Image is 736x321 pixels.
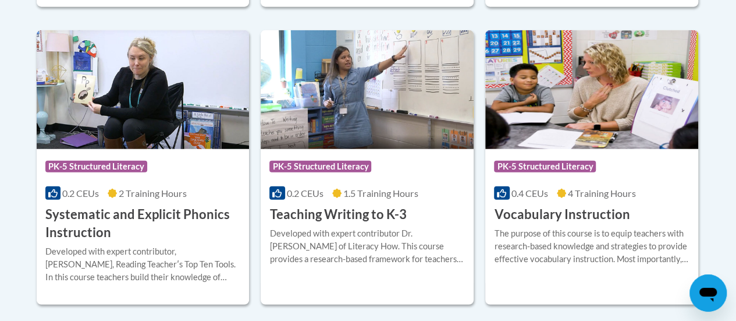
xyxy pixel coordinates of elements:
[494,161,596,172] span: PK-5 Structured Literacy
[45,245,241,284] div: Developed with expert contributor, [PERSON_NAME], Reading Teacherʹs Top Ten Tools. In this course...
[45,161,147,172] span: PK-5 Structured Literacy
[269,227,465,266] div: Developed with expert contributor Dr. [PERSON_NAME] of Literacy How. This course provides a resea...
[62,188,99,199] span: 0.2 CEUs
[485,30,698,304] a: Course LogoPK-5 Structured Literacy0.4 CEUs4 Training Hours Vocabulary InstructionThe purpose of ...
[568,188,636,199] span: 4 Training Hours
[287,188,323,199] span: 0.2 CEUs
[45,206,241,242] h3: Systematic and Explicit Phonics Instruction
[261,30,474,304] a: Course LogoPK-5 Structured Literacy0.2 CEUs1.5 Training Hours Teaching Writing to K-3Developed wi...
[261,30,474,149] img: Course Logo
[37,30,250,149] img: Course Logo
[494,206,630,224] h3: Vocabulary Instruction
[37,30,250,304] a: Course LogoPK-5 Structured Literacy0.2 CEUs2 Training Hours Systematic and Explicit Phonics Instr...
[269,161,371,172] span: PK-5 Structured Literacy
[511,188,548,199] span: 0.4 CEUs
[119,188,187,199] span: 2 Training Hours
[689,274,727,312] iframe: Button to launch messaging window
[269,206,406,224] h3: Teaching Writing to K-3
[494,227,689,266] div: The purpose of this course is to equip teachers with research-based knowledge and strategies to p...
[485,30,698,149] img: Course Logo
[343,188,418,199] span: 1.5 Training Hours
